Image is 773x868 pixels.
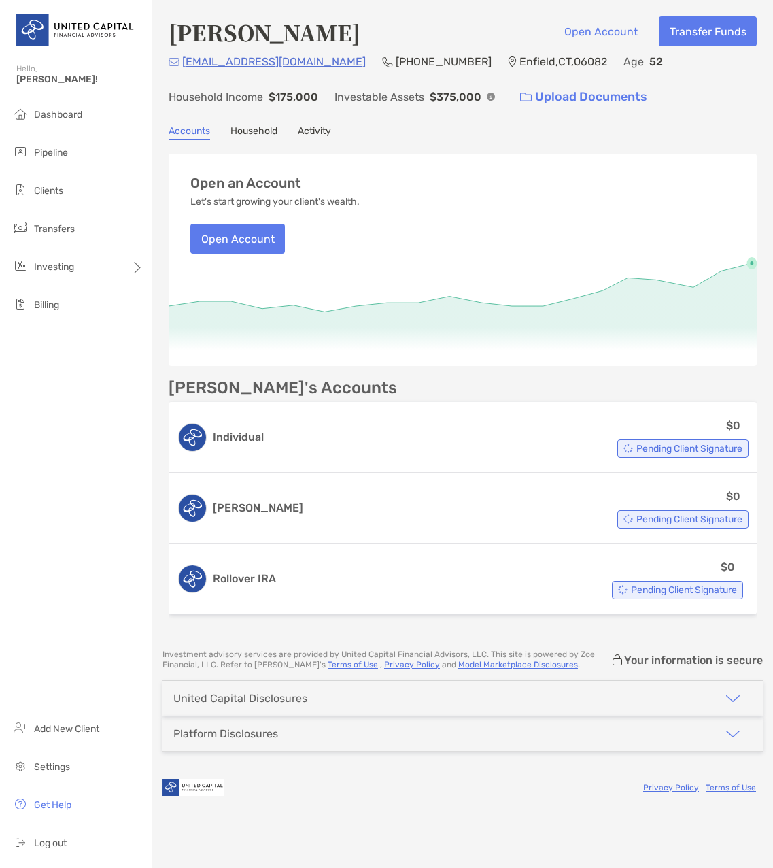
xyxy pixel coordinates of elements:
h3: Open an Account [190,176,301,191]
p: Age [623,53,644,70]
p: [EMAIL_ADDRESS][DOMAIN_NAME] [182,53,366,70]
span: Billing [34,299,59,311]
img: settings icon [12,758,29,774]
p: Let's start growing your client's wealth. [190,197,360,207]
span: Get Help [34,799,71,811]
a: Upload Documents [511,82,656,112]
span: Investing [34,261,74,273]
img: transfers icon [12,220,29,236]
p: Household Income [169,88,263,105]
img: icon arrow [725,726,741,742]
h3: [PERSON_NAME] [213,500,303,516]
p: [PERSON_NAME]'s Accounts [169,380,397,397]
img: company logo [162,772,224,803]
p: [PHONE_NUMBER] [396,53,492,70]
img: Account Status icon [623,444,633,453]
a: Activity [298,125,331,140]
img: United Capital Logo [16,5,135,54]
img: clients icon [12,182,29,198]
span: Pipeline [34,147,68,158]
span: Clients [34,185,63,197]
span: Pending Client Signature [636,516,742,523]
img: button icon [520,93,532,102]
a: Terms of Use [328,660,378,669]
p: Investable Assets [334,88,424,105]
img: logo account [179,565,206,592]
span: Log out [34,837,67,849]
a: Terms of Use [706,783,756,792]
a: Model Marketplace Disclosures [458,660,578,669]
div: Platform Disclosures [173,727,278,740]
span: [PERSON_NAME]! [16,73,143,85]
img: logo account [179,424,206,451]
p: $175,000 [269,88,318,105]
span: Pending Client Signature [631,586,737,594]
img: dashboard icon [12,105,29,122]
img: Email Icon [169,58,179,66]
span: Transfers [34,223,75,235]
button: Open Account [190,224,285,254]
button: Transfer Funds [659,16,757,46]
button: Open Account [553,16,648,46]
img: Account Status icon [618,585,628,595]
p: Investment advisory services are provided by United Capital Financial Advisors, LLC . This site i... [162,650,611,670]
p: Your information is secure [624,654,763,667]
p: 52 [649,53,663,70]
a: Privacy Policy [384,660,440,669]
a: Household [230,125,277,140]
div: United Capital Disclosures [173,692,307,705]
img: billing icon [12,296,29,312]
img: logout icon [12,834,29,850]
h4: [PERSON_NAME] [169,16,360,48]
img: Account Status icon [623,514,633,524]
p: $0 [726,417,740,434]
img: pipeline icon [12,144,29,160]
a: Accounts [169,125,210,140]
img: icon arrow [725,690,741,707]
span: Settings [34,761,70,773]
span: Dashboard [34,109,82,120]
h3: Individual [213,429,264,446]
p: $0 [726,488,740,505]
p: Enfield , CT , 06082 [519,53,607,70]
p: $375,000 [430,88,481,105]
img: add_new_client icon [12,720,29,736]
img: logo account [179,495,206,522]
img: Location Icon [508,56,517,67]
p: $0 [721,558,735,575]
span: Add New Client [34,723,99,735]
img: investing icon [12,258,29,274]
span: Pending Client Signature [636,445,742,452]
h3: Rollover IRA [213,571,479,587]
a: Privacy Policy [643,783,699,792]
img: Info Icon [487,93,495,101]
img: Phone Icon [382,56,393,67]
img: get-help icon [12,796,29,812]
